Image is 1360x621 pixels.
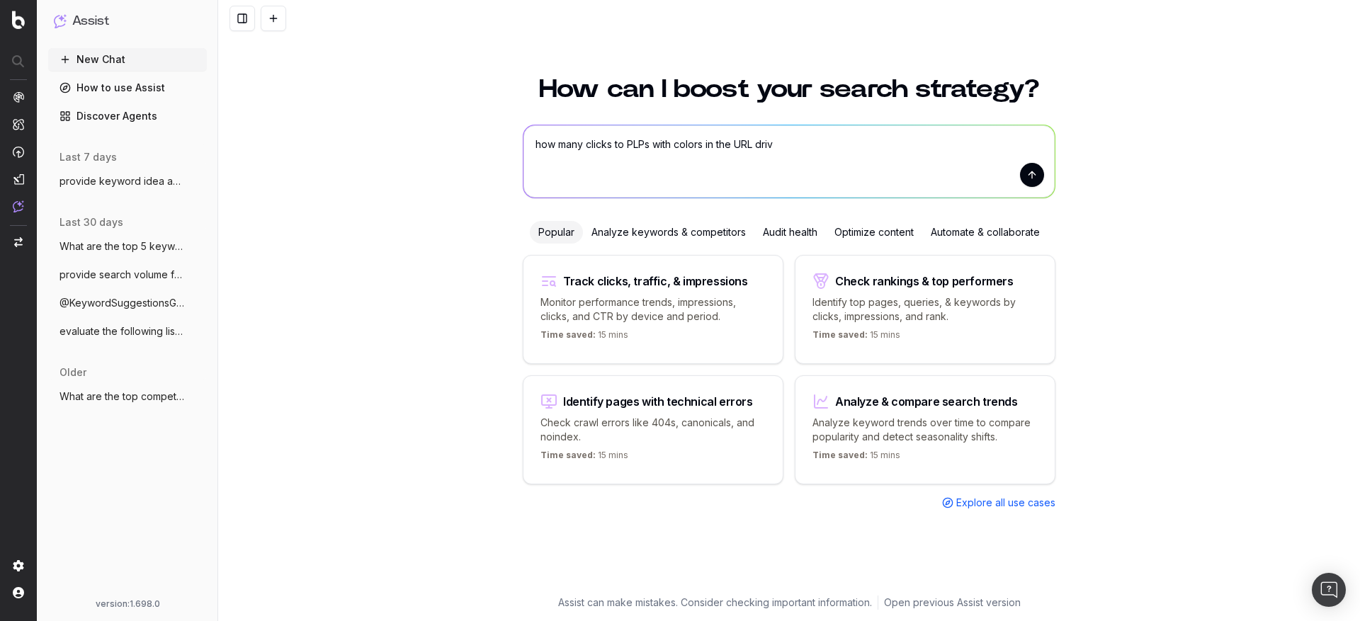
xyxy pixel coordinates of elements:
[754,221,826,244] div: Audit health
[1312,573,1346,607] div: Open Intercom Messenger
[540,329,628,346] p: 15 mins
[72,11,109,31] h1: Assist
[48,105,207,127] a: Discover Agents
[59,215,123,229] span: last 30 days
[530,221,583,244] div: Popular
[812,416,1038,444] p: Analyze keyword trends over time to compare popularity and detect seasonality shifts.
[59,239,184,253] span: What are the top 5 keywords by search vo
[826,221,922,244] div: Optimize content
[59,174,184,188] span: provide keyword idea and search volume f
[54,14,67,28] img: Assist
[48,235,207,258] button: What are the top 5 keywords by search vo
[812,295,1038,324] p: Identify top pages, queries, & keywords by clicks, impressions, and rank.
[48,385,207,408] button: What are the top competitors ranking for
[558,596,872,610] p: Assist can make mistakes. Consider checking important information.
[812,450,900,467] p: 15 mins
[540,295,766,324] p: Monitor performance trends, impressions, clicks, and CTR by device and period.
[812,329,868,340] span: Time saved:
[942,496,1055,510] a: Explore all use cases
[563,396,753,407] div: Identify pages with technical errors
[12,11,25,29] img: Botify logo
[13,146,24,158] img: Activation
[812,450,868,460] span: Time saved:
[563,275,748,287] div: Track clicks, traffic, & impressions
[59,268,184,282] span: provide search volume from keyword plann
[14,237,23,247] img: Switch project
[13,587,24,598] img: My account
[48,76,207,99] a: How to use Assist
[835,396,1018,407] div: Analyze & compare search trends
[54,11,201,31] button: Assist
[13,200,24,212] img: Assist
[540,329,596,340] span: Time saved:
[59,389,184,404] span: What are the top competitors ranking for
[523,76,1055,102] h1: How can I boost your search strategy?
[540,416,766,444] p: Check crawl errors like 404s, canonicals, and noindex.
[13,560,24,571] img: Setting
[13,91,24,103] img: Analytics
[13,173,24,185] img: Studio
[540,450,628,467] p: 15 mins
[48,263,207,286] button: provide search volume from keyword plann
[922,221,1048,244] div: Automate & collaborate
[48,320,207,343] button: evaluate the following list of URLs. Det
[884,596,1021,610] a: Open previous Assist version
[48,170,207,193] button: provide keyword idea and search volume f
[956,496,1055,510] span: Explore all use cases
[48,48,207,71] button: New Chat
[54,598,201,610] div: version: 1.698.0
[583,221,754,244] div: Analyze keywords & competitors
[59,150,117,164] span: last 7 days
[812,329,900,346] p: 15 mins
[48,292,207,314] button: @KeywordSuggestionsGoogleAdsPlanner Show
[59,296,184,310] span: @KeywordSuggestionsGoogleAdsPlanner Show
[13,118,24,130] img: Intelligence
[523,125,1055,198] textarea: how many clicks to PLPs with colors in the URL dr
[59,365,86,380] span: older
[59,324,184,338] span: evaluate the following list of URLs. Det
[540,450,596,460] span: Time saved:
[835,275,1014,287] div: Check rankings & top performers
